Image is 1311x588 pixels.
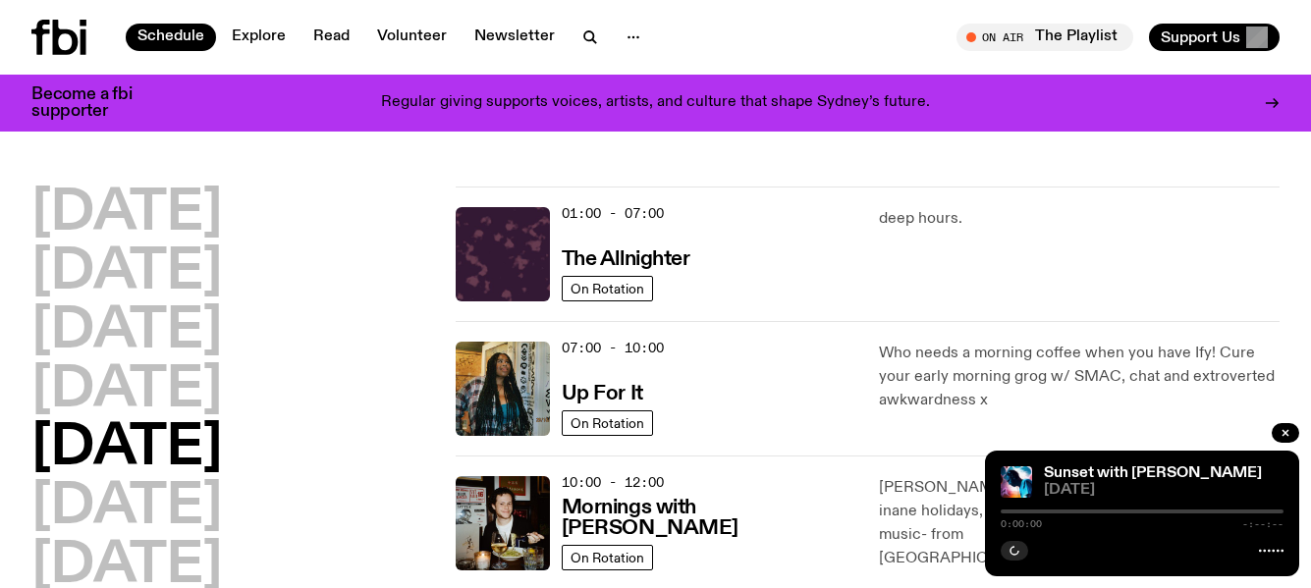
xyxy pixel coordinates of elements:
[301,24,361,51] a: Read
[365,24,459,51] a: Volunteer
[31,245,222,300] button: [DATE]
[956,24,1133,51] button: On AirThe Playlist
[31,480,222,535] button: [DATE]
[879,476,1280,570] p: [PERSON_NAME] gets you in the [DATE] spirit with inane holidays, sport, pop culture and the best ...
[1149,24,1280,51] button: Support Us
[562,276,653,301] a: On Rotation
[571,550,644,564] span: On Rotation
[381,94,930,112] p: Regular giving supports voices, artists, and culture that shape Sydney’s future.
[879,207,1280,231] p: deep hours.
[562,498,856,539] h3: Mornings with [PERSON_NAME]
[31,421,222,476] button: [DATE]
[31,86,157,120] h3: Become a fbi supporter
[562,494,856,539] a: Mornings with [PERSON_NAME]
[562,473,664,492] span: 10:00 - 12:00
[571,415,644,430] span: On Rotation
[1242,519,1284,529] span: -:--:--
[562,245,690,270] a: The Allnighter
[562,545,653,570] a: On Rotation
[1044,483,1284,498] span: [DATE]
[31,187,222,241] button: [DATE]
[562,384,643,404] h3: Up For It
[562,380,643,404] a: Up For It
[456,342,550,436] img: Ify - a Brown Skin girl with black braided twists, looking up to the side with her tongue stickin...
[126,24,216,51] a: Schedule
[879,342,1280,412] p: Who needs a morning coffee when you have Ify! Cure your early morning grog w/ SMAC, chat and extr...
[463,24,567,51] a: Newsletter
[31,363,222,418] button: [DATE]
[1161,28,1240,46] span: Support Us
[456,476,550,570] img: Sam blankly stares at the camera, brightly lit by a camera flash wearing a hat collared shirt and...
[220,24,298,51] a: Explore
[562,249,690,270] h3: The Allnighter
[1044,465,1262,481] a: Sunset with [PERSON_NAME]
[562,339,664,357] span: 07:00 - 10:00
[1001,519,1042,529] span: 0:00:00
[1001,466,1032,498] img: Simon Caldwell stands side on, looking downwards. He has headphones on. Behind him is a brightly ...
[31,304,222,359] button: [DATE]
[571,281,644,295] span: On Rotation
[562,410,653,436] a: On Rotation
[562,204,664,223] span: 01:00 - 07:00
